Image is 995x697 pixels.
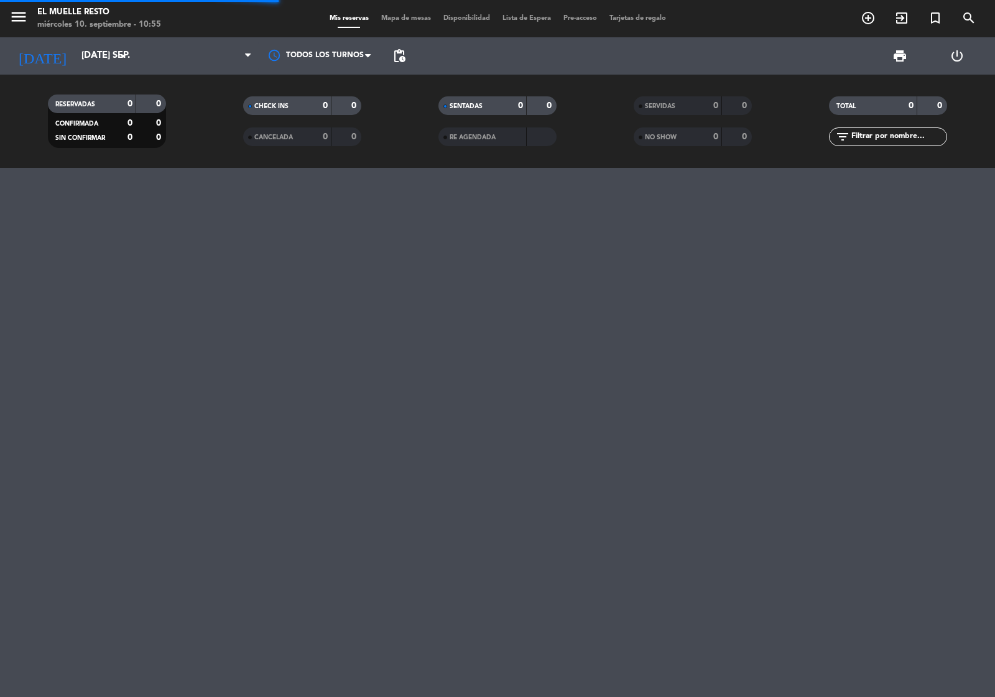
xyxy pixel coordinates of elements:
span: pending_actions [392,48,407,63]
i: arrow_drop_down [116,48,131,63]
strong: 0 [713,101,718,110]
div: El Muelle Resto [37,6,161,19]
strong: 0 [323,132,328,141]
span: Pre-acceso [557,15,603,22]
strong: 0 [127,119,132,127]
i: filter_list [835,129,850,144]
strong: 0 [742,132,749,141]
i: power_settings_new [950,48,965,63]
span: CONFIRMADA [55,121,98,127]
strong: 0 [156,99,164,108]
span: print [892,48,907,63]
span: RESERVADAS [55,101,95,108]
strong: 0 [323,101,328,110]
span: CHECK INS [254,103,289,109]
i: exit_to_app [894,11,909,25]
input: Filtrar por nombre... [850,130,946,144]
span: Lista de Espera [496,15,557,22]
span: Mapa de mesas [375,15,437,22]
strong: 0 [909,101,914,110]
strong: 0 [127,99,132,108]
span: SIN CONFIRMAR [55,135,105,141]
strong: 0 [351,132,359,141]
strong: 0 [156,133,164,142]
span: RE AGENDADA [450,134,496,141]
span: TOTAL [836,103,856,109]
span: CANCELADA [254,134,293,141]
strong: 0 [351,101,359,110]
div: miércoles 10. septiembre - 10:55 [37,19,161,31]
i: search [961,11,976,25]
strong: 0 [518,101,523,110]
span: SERVIDAS [645,103,675,109]
span: SENTADAS [450,103,483,109]
strong: 0 [156,119,164,127]
strong: 0 [127,133,132,142]
span: NO SHOW [645,134,677,141]
div: LOG OUT [928,37,986,75]
strong: 0 [937,101,945,110]
strong: 0 [547,101,554,110]
strong: 0 [713,132,718,141]
span: Tarjetas de regalo [603,15,672,22]
i: menu [9,7,28,26]
i: turned_in_not [928,11,943,25]
strong: 0 [742,101,749,110]
i: [DATE] [9,42,75,70]
span: Mis reservas [323,15,375,22]
i: add_circle_outline [861,11,876,25]
span: Disponibilidad [437,15,496,22]
button: menu [9,7,28,30]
